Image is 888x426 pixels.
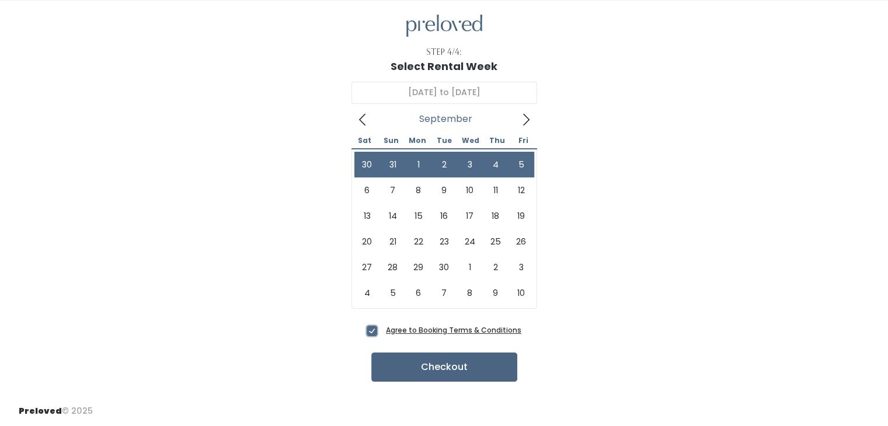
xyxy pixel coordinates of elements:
span: September 20, 2025 [354,229,380,254]
span: Preloved [19,405,62,417]
span: September 9, 2025 [431,177,457,203]
img: preloved logo [406,15,482,37]
span: October 10, 2025 [509,280,534,306]
span: October 9, 2025 [483,280,509,306]
span: October 5, 2025 [380,280,406,306]
span: October 4, 2025 [354,280,380,306]
span: September 5, 2025 [509,152,534,177]
h1: Select Rental Week [391,61,497,72]
span: September 12, 2025 [509,177,534,203]
span: September 16, 2025 [431,203,457,229]
span: September 10, 2025 [457,177,483,203]
span: September 14, 2025 [380,203,406,229]
span: Wed [457,137,483,144]
a: Agree to Booking Terms & Conditions [386,325,521,335]
span: September 25, 2025 [483,229,509,254]
span: October 3, 2025 [509,254,534,280]
span: September 28, 2025 [380,254,406,280]
span: October 2, 2025 [483,254,509,280]
span: October 7, 2025 [431,280,457,306]
span: September 21, 2025 [380,229,406,254]
span: September 8, 2025 [406,177,431,203]
span: September 29, 2025 [406,254,431,280]
span: Sat [351,137,378,144]
span: September 6, 2025 [354,177,380,203]
span: September 22, 2025 [406,229,431,254]
span: September 4, 2025 [483,152,509,177]
span: September 1, 2025 [406,152,431,177]
span: September 15, 2025 [406,203,431,229]
span: September 26, 2025 [509,229,534,254]
div: © 2025 [19,396,93,417]
span: September 24, 2025 [457,229,483,254]
span: October 8, 2025 [457,280,483,306]
span: October 6, 2025 [406,280,431,306]
span: September 7, 2025 [380,177,406,203]
span: Mon [404,137,430,144]
span: September 27, 2025 [354,254,380,280]
span: Fri [510,137,537,144]
span: October 1, 2025 [457,254,483,280]
span: September 30, 2025 [431,254,457,280]
span: August 30, 2025 [354,152,380,177]
span: Thu [484,137,510,144]
span: September 2, 2025 [431,152,457,177]
span: September 19, 2025 [509,203,534,229]
span: Sun [378,137,404,144]
button: Checkout [371,352,517,382]
span: August 31, 2025 [380,152,406,177]
span: September 3, 2025 [457,152,483,177]
span: September 13, 2025 [354,203,380,229]
span: Tue [431,137,457,144]
span: September 11, 2025 [483,177,509,203]
input: Select week [351,82,537,104]
span: September [419,117,472,121]
span: September 17, 2025 [457,203,483,229]
div: Step 4/4: [426,46,462,58]
span: September 23, 2025 [431,229,457,254]
span: September 18, 2025 [483,203,509,229]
